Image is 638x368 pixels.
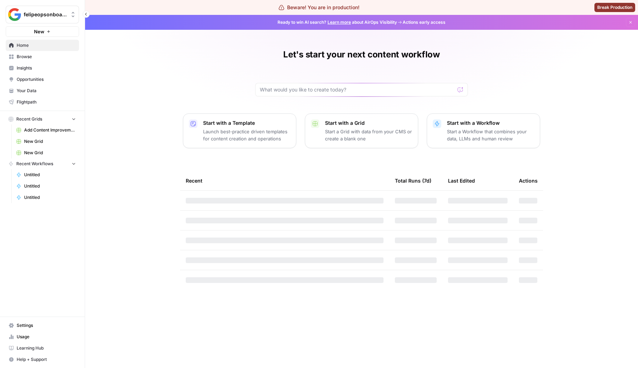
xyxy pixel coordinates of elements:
button: Start with a TemplateLaunch best-practice driven templates for content creation and operations [183,113,296,148]
a: Insights [6,62,79,74]
span: Help + Support [17,356,76,363]
button: Help + Support [6,354,79,365]
span: Settings [17,322,76,329]
div: Recent [186,171,384,190]
span: Flightpath [17,99,76,105]
a: Learning Hub [6,342,79,354]
button: Recent Workflows [6,158,79,169]
a: Learn more [328,19,351,25]
p: Start with a Template [203,119,290,127]
a: Browse [6,51,79,62]
span: Browse [17,54,76,60]
p: Start a Grid with data from your CMS or create a blank one [325,128,412,142]
span: New Grid [24,150,76,156]
a: Untitled [13,180,79,192]
span: Usage [17,334,76,340]
span: Add Content Improvements to Page [24,127,76,133]
button: New [6,26,79,37]
span: New [34,28,44,35]
span: Opportunities [17,76,76,83]
div: Actions [519,171,538,190]
a: Opportunities [6,74,79,85]
a: Home [6,40,79,51]
span: Learning Hub [17,345,76,351]
p: Launch best-practice driven templates for content creation and operations [203,128,290,142]
p: Start a Workflow that combines your data, LLMs and human review [447,128,534,142]
span: Untitled [24,194,76,201]
img: felipeopsonboarding Logo [8,8,21,21]
p: Start with a Grid [325,119,412,127]
button: Start with a WorkflowStart a Workflow that combines your data, LLMs and human review [427,113,540,148]
span: Insights [17,65,76,71]
span: Your Data [17,88,76,94]
div: Last Edited [448,171,475,190]
span: Untitled [24,172,76,178]
span: felipeopsonboarding [24,11,67,18]
span: Recent Workflows [16,161,53,167]
span: Actions early access [403,19,446,26]
button: Start with a GridStart a Grid with data from your CMS or create a blank one [305,113,418,148]
span: New Grid [24,138,76,145]
a: Add Content Improvements to Page [13,124,79,136]
button: Recent Grids [6,114,79,124]
p: Start with a Workflow [447,119,534,127]
button: Workspace: felipeopsonboarding [6,6,79,23]
span: Ready to win AI search? about AirOps Visibility [278,19,397,26]
button: Break Production [594,3,635,12]
a: Untitled [13,192,79,203]
div: Total Runs (7d) [395,171,431,190]
span: Break Production [597,4,632,11]
span: Home [17,42,76,49]
a: New Grid [13,136,79,147]
h1: Let's start your next content workflow [283,49,440,60]
span: Recent Grids [16,116,42,122]
a: Settings [6,320,79,331]
div: Beware! You are in production! [279,4,359,11]
input: What would you like to create today? [260,86,455,93]
span: Untitled [24,183,76,189]
a: Your Data [6,85,79,96]
a: Flightpath [6,96,79,108]
a: Untitled [13,169,79,180]
a: Usage [6,331,79,342]
a: New Grid [13,147,79,158]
